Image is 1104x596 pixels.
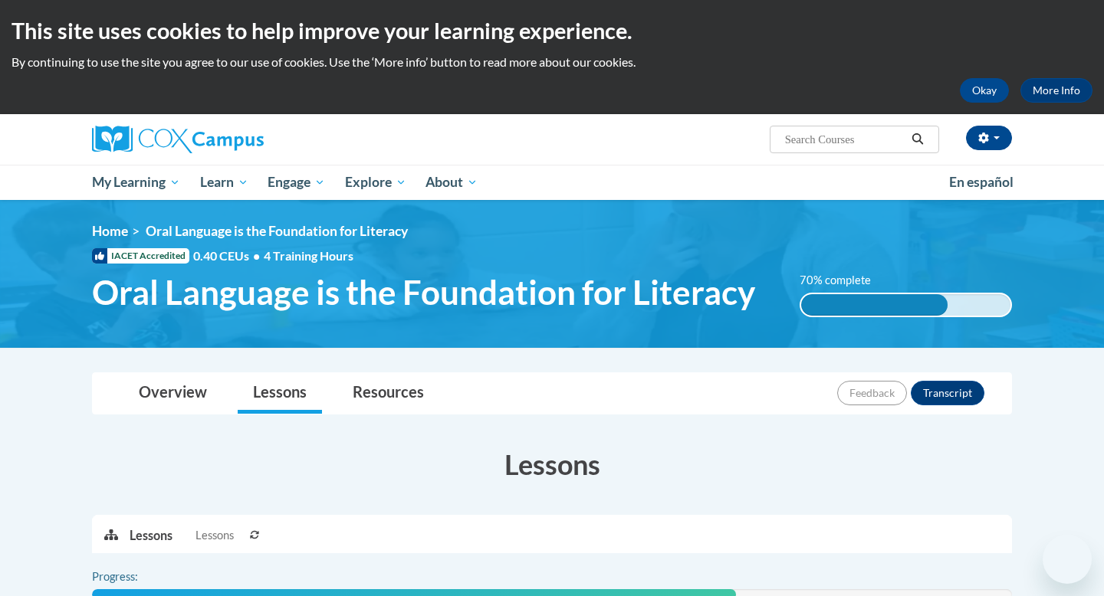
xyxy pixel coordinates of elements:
button: Transcript [911,381,984,405]
iframe: Button to launch messaging window [1043,535,1092,584]
span: Explore [345,173,406,192]
span: 0.40 CEUs [193,247,264,264]
span: IACET Accredited [92,248,189,264]
span: Oral Language is the Foundation for Literacy [92,272,755,313]
p: Lessons [130,527,172,544]
a: Cox Campus [92,126,383,153]
a: More Info [1020,78,1092,103]
div: Main menu [69,165,1035,200]
a: About [416,165,488,200]
button: Okay [960,78,1009,103]
label: 70% complete [800,272,888,289]
span: Lessons [195,527,234,544]
label: Progress: [92,568,180,585]
a: Home [92,223,128,239]
button: Account Settings [966,126,1012,150]
a: Lessons [238,373,322,414]
a: Resources [337,373,439,414]
input: Search Courses [784,130,906,149]
span: Oral Language is the Foundation for Literacy [146,223,408,239]
a: My Learning [82,165,190,200]
a: Learn [190,165,258,200]
button: Feedback [837,381,907,405]
h3: Lessons [92,445,1012,483]
a: En español [939,166,1024,198]
span: • [253,248,260,263]
h2: This site uses cookies to help improve your learning experience. [11,15,1092,46]
button: Search [906,130,929,149]
a: Engage [258,165,335,200]
img: Cox Campus [92,126,264,153]
span: Learn [200,173,248,192]
span: 4 Training Hours [264,248,353,263]
div: 70% complete [801,294,948,316]
a: Overview [123,373,222,414]
a: Explore [335,165,416,200]
span: About [426,173,478,192]
p: By continuing to use the site you agree to our use of cookies. Use the ‘More info’ button to read... [11,54,1092,70]
span: En español [949,174,1014,190]
span: Engage [268,173,325,192]
span: My Learning [92,173,180,192]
